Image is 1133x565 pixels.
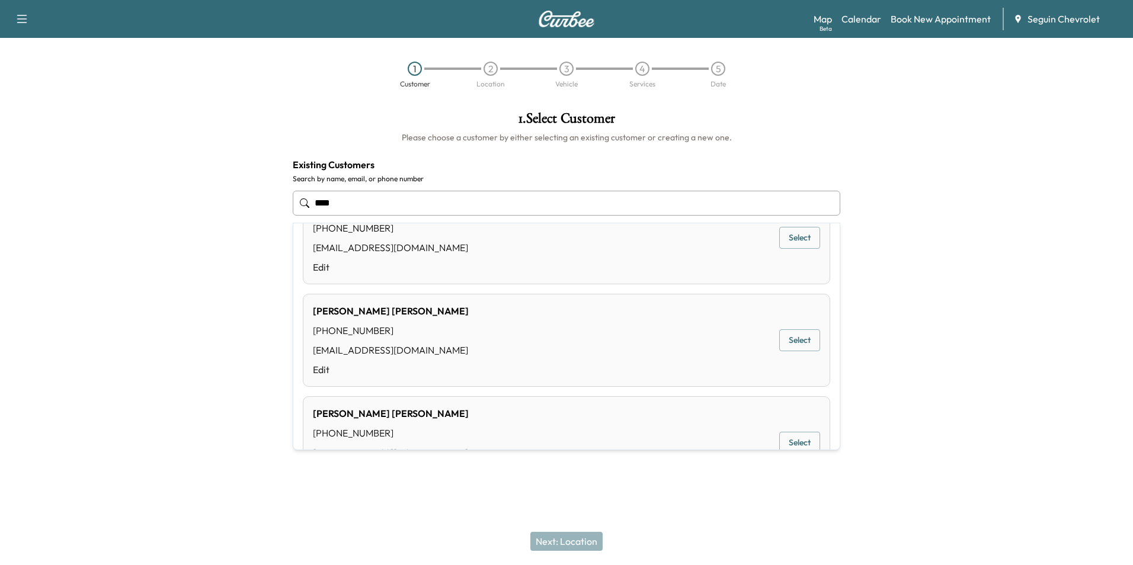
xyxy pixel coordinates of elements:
[293,158,840,172] h4: Existing Customers
[779,227,820,249] button: Select
[313,323,469,338] div: [PHONE_NUMBER]
[313,240,468,255] div: [EMAIL_ADDRESS][DOMAIN_NAME]
[293,131,840,143] h6: Please choose a customer by either selecting an existing customer or creating a new one.
[313,362,469,377] a: Edit
[891,12,991,26] a: Book New Appointment
[711,62,725,76] div: 5
[400,81,430,88] div: Customer
[555,81,578,88] div: Vehicle
[820,24,832,33] div: Beta
[313,221,468,235] div: [PHONE_NUMBER]
[814,12,832,26] a: MapBeta
[313,343,469,357] div: [EMAIL_ADDRESS][DOMAIN_NAME]
[313,445,469,460] div: [EMAIL_ADDRESS][DOMAIN_NAME]
[313,426,469,440] div: [PHONE_NUMBER]
[629,81,655,88] div: Services
[293,111,840,131] h1: 1 . Select Customer
[559,62,574,76] div: 3
[313,406,469,420] div: [PERSON_NAME] [PERSON_NAME]
[313,304,469,318] div: [PERSON_NAME] [PERSON_NAME]
[635,62,649,76] div: 4
[476,81,505,88] div: Location
[841,12,881,26] a: Calendar
[1028,12,1100,26] span: Seguin Chevrolet
[484,62,498,76] div: 2
[313,260,468,274] a: Edit
[779,329,820,351] button: Select
[408,62,422,76] div: 1
[779,432,820,454] button: Select
[293,174,840,184] label: Search by name, email, or phone number
[538,11,595,27] img: Curbee Logo
[710,81,726,88] div: Date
